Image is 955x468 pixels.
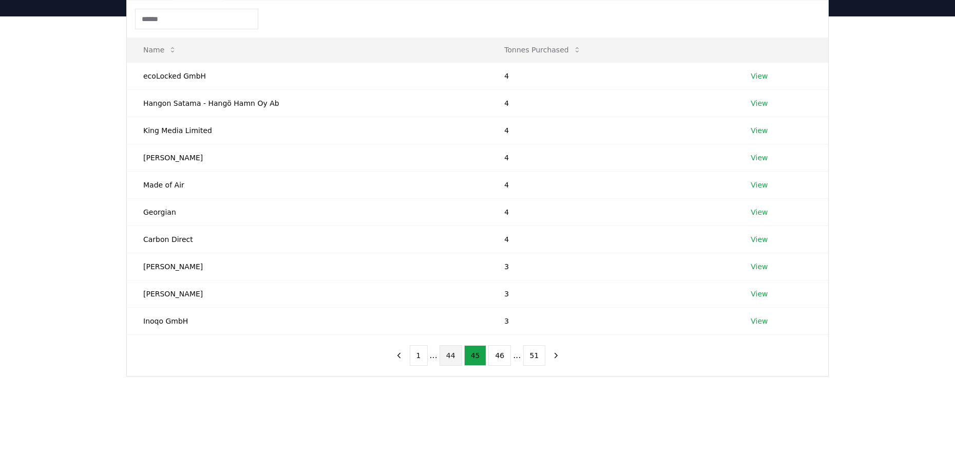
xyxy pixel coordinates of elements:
[135,40,185,60] button: Name
[488,253,734,280] td: 3
[751,125,768,136] a: View
[751,71,768,81] a: View
[751,98,768,108] a: View
[488,144,734,171] td: 4
[488,345,511,366] button: 46
[488,198,734,226] td: 4
[440,345,462,366] button: 44
[127,253,488,280] td: [PERSON_NAME]
[488,62,734,89] td: 4
[547,345,565,366] button: next page
[523,345,546,366] button: 51
[410,345,428,366] button: 1
[127,171,488,198] td: Made of Air
[127,198,488,226] td: Georgian
[488,117,734,144] td: 4
[751,234,768,245] a: View
[751,180,768,190] a: View
[127,62,488,89] td: ecoLocked GmbH
[751,316,768,326] a: View
[751,289,768,299] a: View
[751,153,768,163] a: View
[751,261,768,272] a: View
[127,144,488,171] td: [PERSON_NAME]
[488,226,734,253] td: 4
[127,89,488,117] td: Hangon Satama - Hangö Hamn Oy Ab
[488,89,734,117] td: 4
[390,345,408,366] button: previous page
[751,207,768,217] a: View
[496,40,589,60] button: Tonnes Purchased
[488,280,734,307] td: 3
[430,349,437,362] li: ...
[127,226,488,253] td: Carbon Direct
[464,345,487,366] button: 45
[127,280,488,307] td: [PERSON_NAME]
[488,307,734,334] td: 3
[127,307,488,334] td: Inoqo GmbH
[513,349,521,362] li: ...
[127,117,488,144] td: King Media Limited
[488,171,734,198] td: 4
